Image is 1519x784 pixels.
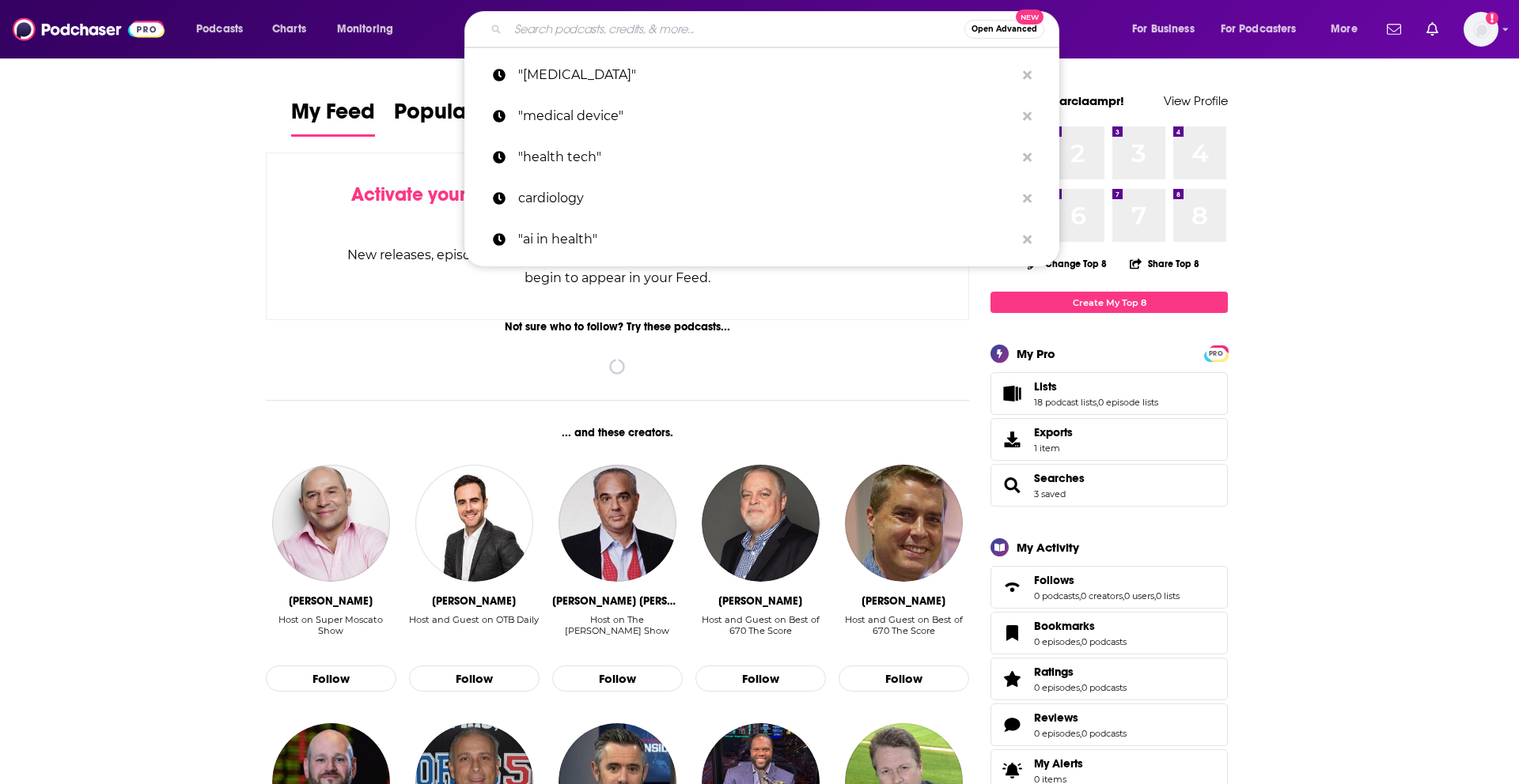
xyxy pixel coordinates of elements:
a: 0 episodes [1034,682,1080,693]
button: open menu [326,17,414,42]
a: Show notifications dropdown [1420,16,1445,43]
div: John Calvin Batchelor [552,594,683,608]
div: Host on The John Batchelor Show [552,614,683,648]
p: cardiology [518,178,1015,219]
a: Lists [996,383,1028,405]
span: My Alerts [996,759,1028,782]
div: Host on The [PERSON_NAME] Show [552,614,683,636]
a: PRO [1206,347,1225,359]
span: For Podcasters [1221,18,1297,40]
a: 0 episodes [1034,636,1080,647]
span: More [1331,18,1358,40]
img: Vincent Moscato [272,465,389,582]
span: , [1154,590,1156,601]
div: Host and Guest on Best of 670 The Score [839,614,969,648]
a: cardiology [464,178,1059,219]
button: Show profile menu [1464,12,1498,47]
span: Ratings [991,658,1228,700]
button: Open AdvancedNew [964,20,1044,39]
a: Popular Feed [394,98,528,137]
div: Host on Super Moscato Show [266,614,396,636]
div: New releases, episode reviews, guest credits, and personalized recommendations will begin to appe... [346,243,889,289]
a: 0 podcasts [1081,682,1127,693]
img: David Haugh [845,465,962,582]
a: Lists [1034,379,1158,394]
span: , [1123,590,1124,601]
a: 0 users [1124,590,1154,601]
a: View Profile [1164,93,1228,108]
span: Bookmarks [991,612,1228,654]
a: 0 episodes [1034,728,1080,739]
div: ... and these creators. [266,426,969,439]
a: 3 saved [1034,488,1066,499]
a: Exports [991,418,1228,461]
div: by following Podcasts, Creators, Lists, and other Users! [346,183,889,229]
a: Show notifications dropdown [1381,16,1407,43]
a: "ai in health" [464,219,1059,260]
span: Podcasts [196,18,243,40]
a: "medical device" [464,96,1059,137]
button: Follow [839,665,969,692]
span: Lists [1034,379,1057,394]
span: PRO [1206,348,1225,360]
span: Reviews [1034,710,1078,725]
span: Lists [991,372,1228,415]
div: Search podcasts, credits, & more... [479,11,1074,47]
a: Reviews [996,714,1028,736]
a: 0 lists [1156,590,1180,601]
span: Open Advanced [972,25,1037,33]
div: Not sure who to follow? Try these podcasts... [266,320,969,334]
a: Searches [1034,471,1085,485]
a: Bookmarks [996,622,1028,644]
input: Search podcasts, credits, & more... [508,17,964,42]
button: Follow [409,665,540,692]
button: Follow [695,665,826,692]
div: David Haugh [862,594,945,608]
a: 0 podcasts [1081,636,1127,647]
button: Share Top 8 [1129,248,1200,279]
span: 1 item [1034,443,1073,454]
span: Activate your Feed [351,183,513,206]
span: Monitoring [337,18,393,40]
a: "health tech" [464,137,1059,178]
button: open menu [1121,17,1214,42]
a: 0 creators [1081,590,1123,601]
span: Popular Feed [394,98,528,134]
div: Host and Guest on Best of 670 The Score [695,614,826,636]
span: Logged in as jgarciaampr [1464,12,1498,47]
a: Ratings [1034,665,1127,679]
a: "[MEDICAL_DATA]" [464,55,1059,96]
span: , [1080,728,1081,739]
span: Ratings [1034,665,1074,679]
svg: Add a profile image [1486,12,1498,24]
span: Exports [1034,425,1073,439]
p: "health tech" [518,137,1015,178]
a: 0 podcasts [1034,590,1079,601]
a: 0 podcasts [1081,728,1127,739]
div: Vincent Moscato [289,594,373,608]
img: Mike Mulligan [702,465,819,582]
button: open menu [1320,17,1377,42]
img: John Calvin Batchelor [559,465,676,582]
img: User Profile [1464,12,1498,47]
button: open menu [1210,17,1320,42]
div: Host and Guest on OTB Daily [409,614,539,625]
p: "ai in health" [518,219,1015,260]
span: Follows [1034,573,1074,587]
span: My Feed [291,98,375,134]
img: Joe Molloy [415,465,532,582]
div: Mike Mulligan [718,594,802,608]
div: Host and Guest on Best of 670 The Score [695,614,826,648]
p: "radiology" [518,55,1015,96]
span: My Alerts [1034,756,1083,771]
a: Ratings [996,668,1028,690]
span: Exports [996,428,1028,450]
span: Bookmarks [1034,619,1095,633]
span: Searches [991,464,1228,507]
